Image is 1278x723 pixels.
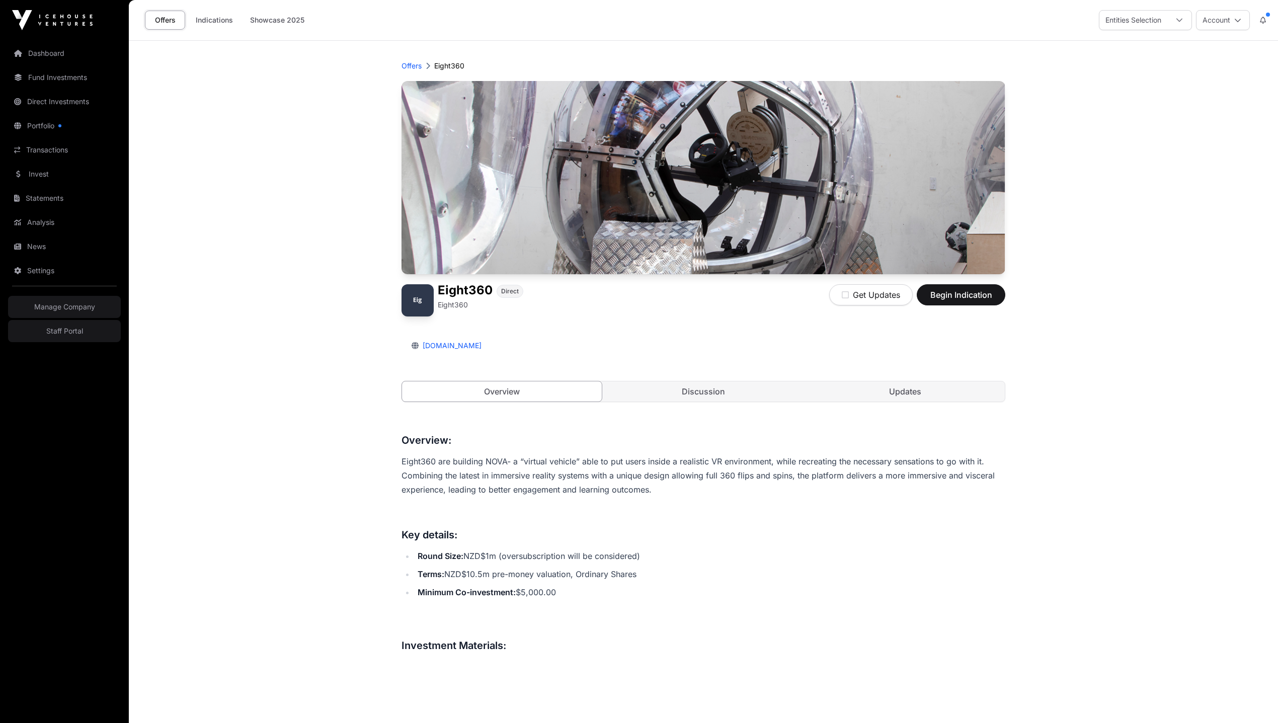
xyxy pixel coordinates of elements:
a: Manage Company [8,296,121,318]
strong: Minimum Co-investment: [418,587,516,597]
a: Statements [8,187,121,209]
div: Entities Selection [1099,11,1167,30]
img: Eight360 [402,284,434,316]
a: Direct Investments [8,91,121,113]
nav: Tabs [402,381,1005,401]
span: Begin Indication [929,289,993,301]
button: Begin Indication [917,284,1005,305]
h3: Overview: [402,432,1005,448]
a: Indications [189,11,239,30]
h3: Key details: [402,527,1005,543]
a: Transactions [8,139,121,161]
a: Staff Portal [8,320,121,342]
li: NZD$1m (oversubscription will be considered) [415,549,1005,563]
a: Showcase 2025 [244,11,311,30]
h3: Investment Materials: [402,637,1005,654]
span: Direct [501,287,519,295]
a: Portfolio [8,115,121,137]
a: Invest [8,163,121,185]
strong: Terms: [418,569,444,579]
a: Begin Indication [917,294,1005,304]
h1: Eight360 [438,284,493,298]
button: Get Updates [829,284,913,305]
p: Eight360 are building NOVA- a “virtual vehicle” able to put users inside a realistic VR environme... [402,454,1005,511]
li: $5,000.00 [415,585,1005,599]
a: Fund Investments [8,66,121,89]
img: Eight360 [402,81,1005,274]
a: Offers [402,61,422,71]
a: Discussion [604,381,804,401]
a: Overview [402,381,602,402]
button: Account [1196,10,1250,30]
a: News [8,235,121,258]
a: Offers [145,11,185,30]
li: NZD$10.5m pre-money valuation, Ordinary Shares [415,567,1005,581]
a: Updates [805,381,1005,401]
a: Settings [8,260,121,282]
a: Analysis [8,211,121,233]
p: Eight360 [438,300,468,310]
a: [DOMAIN_NAME] [419,341,482,350]
strong: Round Size: [418,551,463,561]
img: Icehouse Ventures Logo [12,10,93,30]
a: Dashboard [8,42,121,64]
p: Eight360 [434,61,464,71]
